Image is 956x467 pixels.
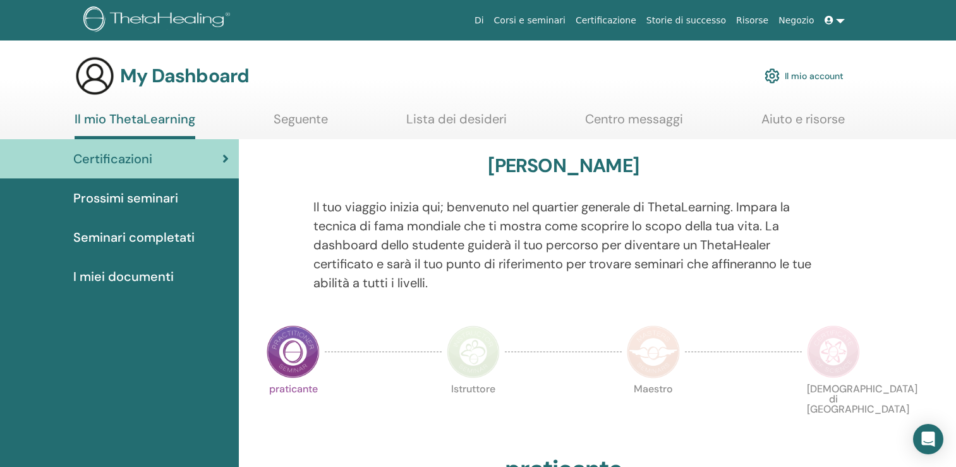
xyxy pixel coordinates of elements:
a: Aiuto e risorse [761,111,845,136]
a: Di [469,9,489,32]
img: Master [627,325,680,378]
a: Lista dei desideri [406,111,507,136]
p: Il tuo viaggio inizia qui; benvenuto nel quartier generale di ThetaLearning. Impara la tecnica di... [313,197,813,292]
img: cog.svg [765,65,780,87]
h3: My Dashboard [120,65,249,87]
a: Seguente [274,111,328,136]
a: Negozio [773,9,819,32]
p: Istruttore [447,384,500,437]
a: Risorse [731,9,773,32]
p: praticante [267,384,320,437]
img: generic-user-icon.jpg [75,56,115,96]
a: Il mio account [765,62,844,90]
img: Certificate of Science [807,325,860,378]
a: Storie di successo [641,9,731,32]
h3: [PERSON_NAME] [488,154,639,177]
a: Centro messaggi [585,111,683,136]
span: Seminari completati [73,228,195,247]
span: Prossimi seminari [73,189,178,208]
p: [DEMOGRAPHIC_DATA] di [GEOGRAPHIC_DATA] [807,384,860,437]
img: Instructor [447,325,500,378]
img: logo.png [83,6,234,35]
div: Open Intercom Messenger [913,424,943,454]
span: I miei documenti [73,267,174,286]
a: Corsi e seminari [489,9,571,32]
img: Practitioner [267,325,320,378]
a: Certificazione [571,9,641,32]
span: Certificazioni [73,149,152,168]
a: Il mio ThetaLearning [75,111,195,139]
p: Maestro [627,384,680,437]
